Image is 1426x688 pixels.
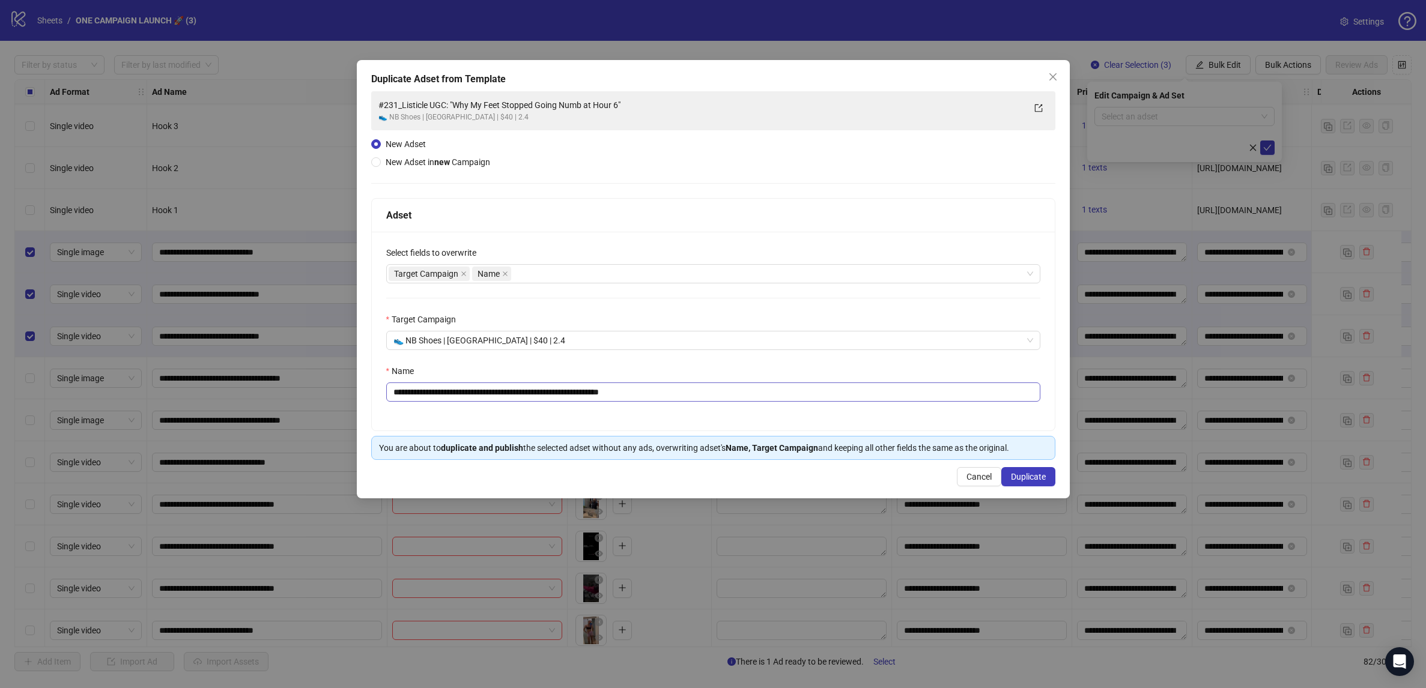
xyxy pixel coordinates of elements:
[386,208,1040,223] div: Adset
[461,271,467,277] span: close
[1043,67,1063,86] button: Close
[441,443,523,453] strong: duplicate and publish
[371,72,1055,86] div: Duplicate Adset from Template
[1385,647,1414,676] div: Open Intercom Messenger
[726,443,818,453] strong: Name, Target Campaign
[394,267,458,280] span: Target Campaign
[378,112,1024,123] div: 👟 NB Shoes | [GEOGRAPHIC_DATA] | $40 | 2.4
[386,382,1040,402] input: Name
[434,157,450,167] strong: new
[478,267,500,280] span: Name
[378,98,1024,112] div: #231_Listicle UGC: "Why My Feet Stopped Going Numb at Hour 6"
[386,364,422,378] label: Name
[966,472,992,481] span: Cancel
[386,313,464,326] label: Target Campaign
[389,267,470,281] span: Target Campaign
[386,246,484,259] label: Select fields to overwrite
[393,331,1033,349] span: 👟 NB Shoes | US | $40 | 2.4
[386,139,426,149] span: New Adset
[1011,472,1046,481] span: Duplicate
[1048,72,1058,82] span: close
[502,271,508,277] span: close
[1034,104,1043,112] span: export
[472,267,511,281] span: Name
[957,467,1001,486] button: Cancel
[386,157,490,167] span: New Adset in Campaign
[379,441,1048,454] div: You are about to the selected adset without any ads, overwriting adset's and keeping all other fi...
[1001,467,1055,486] button: Duplicate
